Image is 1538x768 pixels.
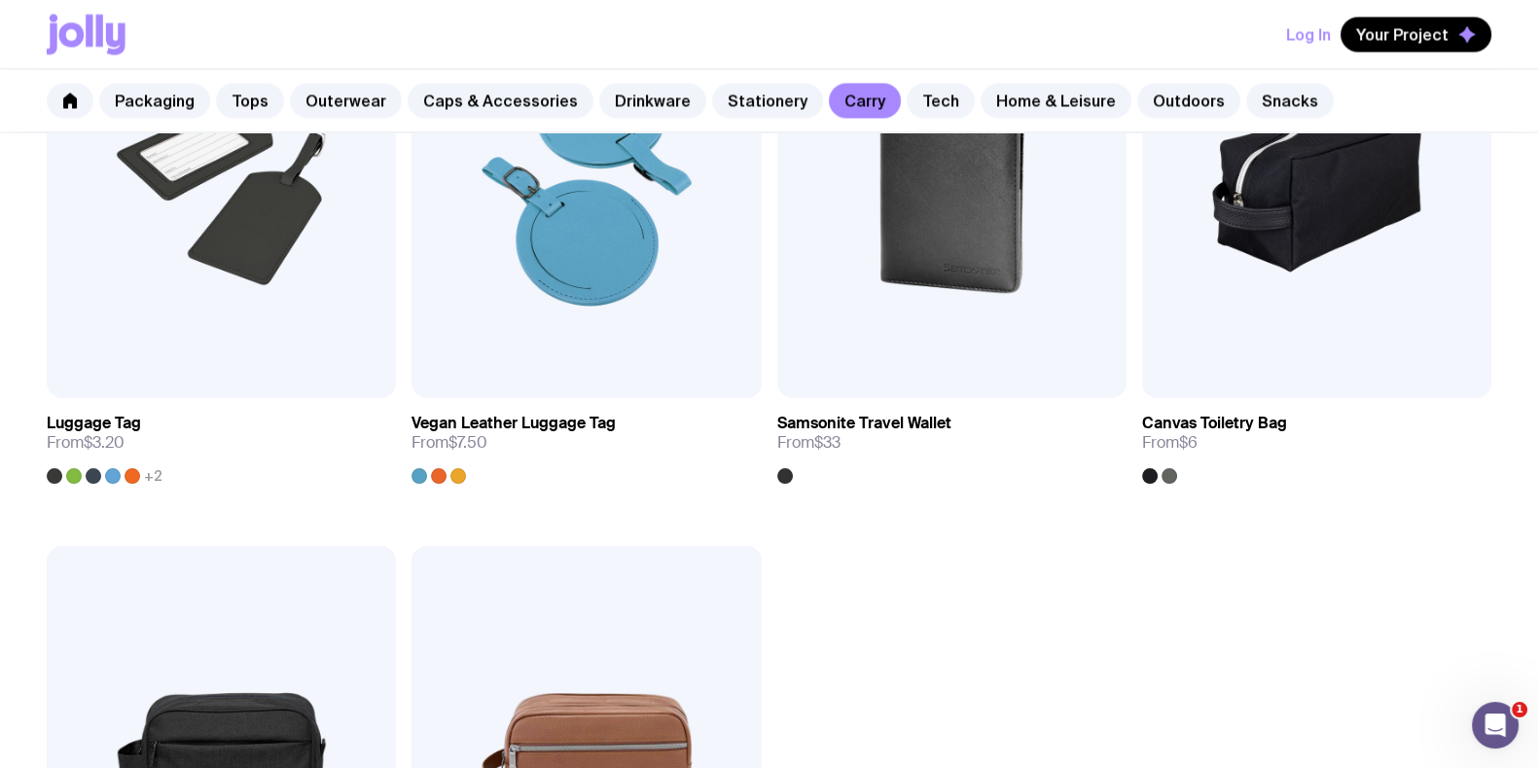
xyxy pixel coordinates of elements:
[411,398,761,484] a: Vegan Leather Luggage TagFrom$7.50
[1246,83,1334,118] a: Snacks
[1512,702,1527,717] span: 1
[144,468,162,484] span: +2
[1472,702,1519,749] iframe: Intercom live chat
[47,414,141,433] h3: Luggage Tag
[84,432,125,453] span: $3.20
[829,83,901,118] a: Carry
[777,398,1127,484] a: Samsonite Travel WalletFrom$33
[99,83,210,118] a: Packaging
[1137,83,1240,118] a: Outdoors
[599,83,706,118] a: Drinkware
[1356,24,1449,44] span: Your Project
[216,83,284,118] a: Tops
[47,433,125,453] span: From
[1179,432,1198,453] span: $6
[408,83,593,118] a: Caps & Accessories
[411,433,487,453] span: From
[448,432,487,453] span: $7.50
[290,83,402,118] a: Outerwear
[814,432,841,453] span: $33
[777,414,951,433] h3: Samsonite Travel Wallet
[712,83,823,118] a: Stationery
[1142,398,1491,484] a: Canvas Toiletry BagFrom$6
[777,433,841,453] span: From
[1142,414,1287,433] h3: Canvas Toiletry Bag
[47,398,396,484] a: Luggage TagFrom$3.20+2
[907,83,975,118] a: Tech
[411,414,616,433] h3: Vegan Leather Luggage Tag
[1142,433,1198,453] span: From
[981,83,1131,118] a: Home & Leisure
[1341,17,1491,52] button: Your Project
[1286,17,1331,52] button: Log In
